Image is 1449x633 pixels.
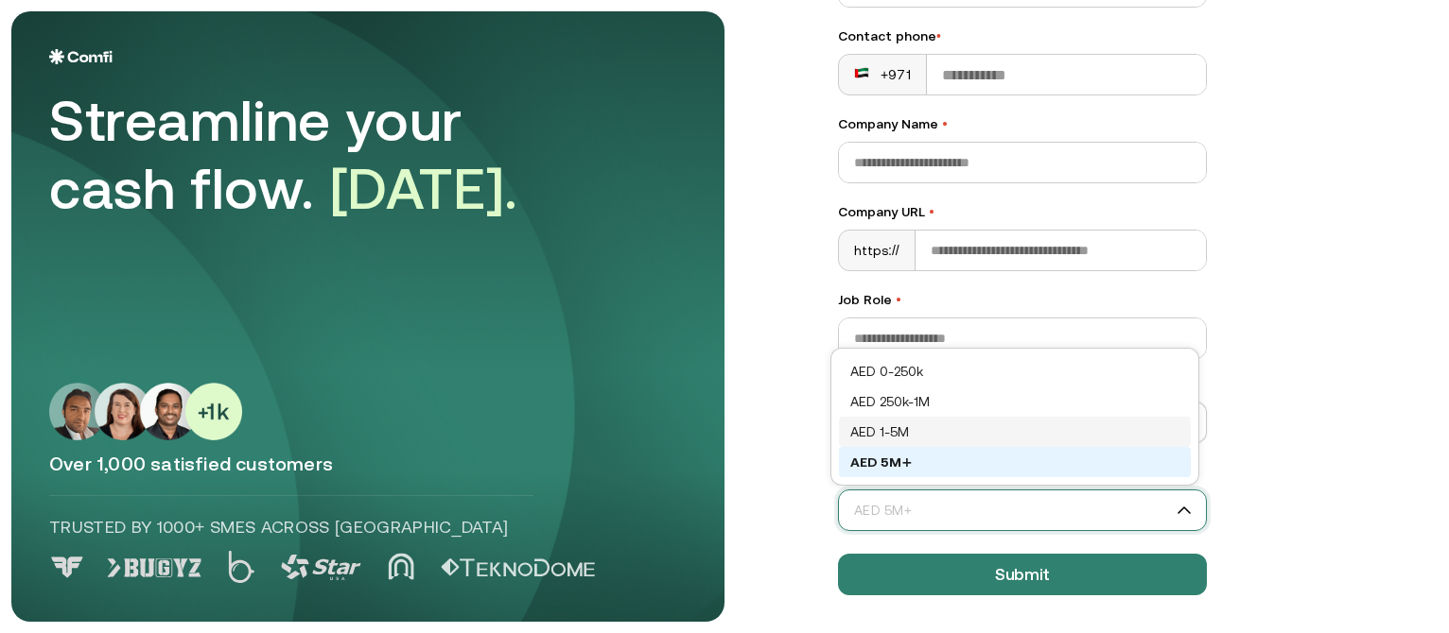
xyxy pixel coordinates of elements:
span: • [936,28,941,43]
div: AED 1-5M [850,421,1179,442]
div: Contact phone [838,26,1207,46]
div: https:// [839,231,916,270]
span: [DATE]. [330,156,518,221]
div: AED 0-250k [839,356,1191,386]
div: AED 0-250k [850,361,1179,382]
span: • [896,292,901,307]
img: Logo [49,49,113,64]
div: Streamline your cash flow. [49,87,579,223]
div: AED 5M+ [839,447,1191,477]
label: Company URL [838,202,1207,222]
div: AED 250k-1M [850,391,1179,412]
p: Over 1,000 satisfied customers [49,452,687,476]
button: Submit [838,554,1207,595]
img: Logo 1 [107,558,201,577]
span: • [929,204,934,219]
img: Logo 3 [281,555,361,580]
label: Job Role [838,290,1207,310]
p: Trusted by 1000+ SMEs across [GEOGRAPHIC_DATA] [49,515,533,539]
img: Logo 0 [49,556,85,578]
div: +971 [854,65,911,84]
span: AED 5M+ [839,496,1206,524]
img: Logo 4 [388,553,414,580]
div: AED 5M+ [850,452,1179,472]
div: AED 1-5M [839,417,1191,447]
img: Logo 5 [441,558,595,577]
img: Logo 2 [228,551,254,583]
label: Company Name [838,114,1207,134]
div: AED 250k-1M [839,386,1191,417]
span: • [942,116,948,131]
